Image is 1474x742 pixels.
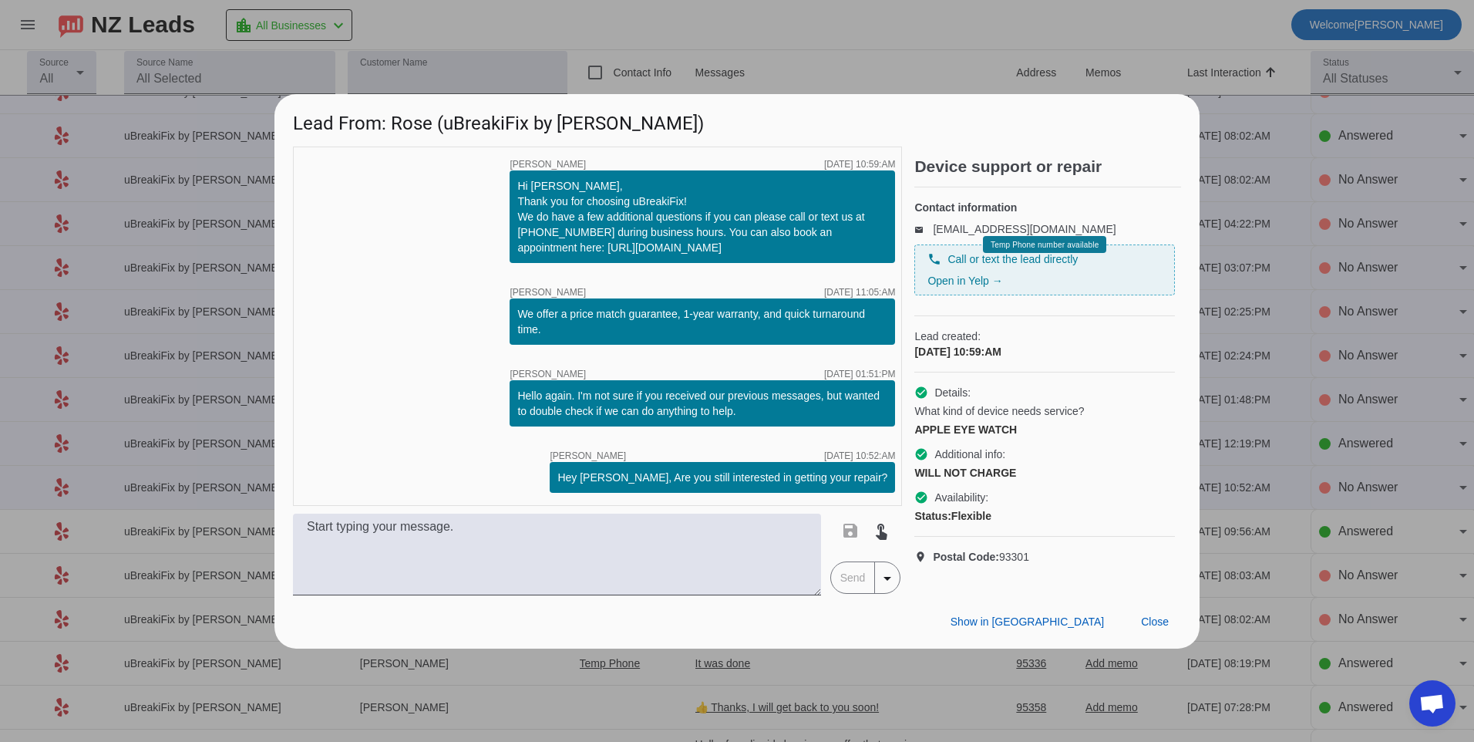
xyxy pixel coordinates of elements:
div: [DATE] 10:59:AM [914,344,1175,359]
a: Open in Yelp → [927,275,1002,287]
button: Close [1129,609,1181,636]
span: [PERSON_NAME] [550,451,626,460]
h1: Lead From: Rose (uBreakiFix by [PERSON_NAME]) [274,94,1200,146]
a: [EMAIL_ADDRESS][DOMAIN_NAME] [933,223,1116,235]
h2: Device support or repair [914,159,1181,174]
div: APPLE EYE WATCH [914,422,1175,437]
div: Hi [PERSON_NAME], Thank you for choosing uBreakiFix! We do have a few additional questions if you... [517,178,887,255]
mat-icon: email [914,225,933,233]
div: WILL NOT CHARGE [914,465,1175,481]
span: Additional info: [934,447,1005,462]
div: Hey [PERSON_NAME], Are you still interested in getting your repair?​ [557,470,887,485]
span: Temp Phone number available [991,241,1099,249]
div: Open chat [1409,680,1455,727]
span: Details: [934,385,971,400]
div: [DATE] 11:05:AM [824,288,895,297]
mat-icon: touch_app [872,521,890,540]
span: [PERSON_NAME] [510,288,586,297]
span: Lead created: [914,329,1175,344]
span: Availability: [934,490,988,505]
span: Show in [GEOGRAPHIC_DATA] [951,616,1104,628]
span: What kind of device needs service? [914,403,1084,419]
strong: Status: [914,510,951,522]
div: Hello again. I'm not sure if you received our previous messages, but wanted to double check if we... [517,388,887,419]
mat-icon: check_circle [914,447,928,461]
span: [PERSON_NAME] [510,369,586,379]
strong: Postal Code: [933,551,999,563]
span: [PERSON_NAME] [510,160,586,169]
div: [DATE] 10:59:AM [824,160,895,169]
mat-icon: check_circle [914,491,928,504]
mat-icon: check_circle [914,386,928,400]
div: We offer a price match guarantee, 1-year warranty, and quick turnaround time.​ [517,306,887,337]
div: [DATE] 01:51:PM [824,369,895,379]
h4: Contact information [914,200,1175,215]
mat-icon: arrow_drop_down [878,569,897,588]
button: Show in [GEOGRAPHIC_DATA] [938,609,1116,636]
span: Call or text the lead directly [947,251,1078,267]
div: Flexible [914,508,1175,524]
span: 93301 [933,549,1029,565]
mat-icon: phone [927,252,941,266]
mat-icon: location_on [914,551,933,563]
div: [DATE] 10:52:AM [824,451,895,460]
span: Close [1141,616,1169,628]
